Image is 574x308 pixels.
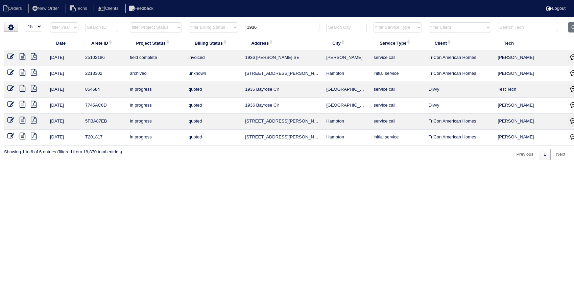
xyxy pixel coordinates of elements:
li: Feedback [125,4,159,13]
div: Showing 1 to 6 of 6 entries (filtered from 18,870 total entries) [4,146,122,155]
input: Search City [326,23,367,32]
td: 7745AC6D [82,98,126,114]
li: Clients [94,4,124,13]
th: Service Type: activate to sort column ascending [370,36,425,50]
td: [PERSON_NAME] [323,50,370,66]
td: quoted [185,98,242,114]
td: unknown [185,66,242,82]
td: in progress [126,98,185,114]
td: service call [370,114,425,130]
td: [STREET_ADDRESS][PERSON_NAME] [242,66,323,82]
td: 5FBA87EB [82,114,126,130]
td: [DATE] [47,130,82,146]
td: quoted [185,82,242,98]
td: 1936 [PERSON_NAME] SE [242,50,323,66]
input: Search Tech [498,23,558,32]
input: Search ID [85,23,118,32]
td: Hampton [323,66,370,82]
th: Billing Status: activate to sort column ascending [185,36,242,50]
td: [STREET_ADDRESS][PERSON_NAME] [242,114,323,130]
td: [DATE] [47,98,82,114]
a: Next [551,149,570,160]
a: Techs [66,6,93,11]
td: Hampton [323,114,370,130]
td: in progress [126,114,185,130]
td: Hampton [323,130,370,146]
input: Search Address [245,23,319,32]
td: TriCon American Homes [425,66,495,82]
td: Test Tech [495,82,565,98]
th: Date [47,36,82,50]
td: [DATE] [47,82,82,98]
td: service call [370,82,425,98]
th: Tech [495,36,565,50]
td: [PERSON_NAME] [495,50,565,66]
td: Divvy [425,98,495,114]
td: [GEOGRAPHIC_DATA] [323,98,370,114]
td: quoted [185,130,242,146]
td: [DATE] [47,66,82,82]
td: [PERSON_NAME] [495,114,565,130]
td: [STREET_ADDRESS][PERSON_NAME] [242,130,323,146]
td: [PERSON_NAME] [495,130,565,146]
td: TriCon American Homes [425,130,495,146]
a: Clients [94,6,124,11]
td: field complete [126,50,185,66]
td: in progress [126,82,185,98]
td: service call [370,50,425,66]
li: Techs [66,4,93,13]
th: Address: activate to sort column ascending [242,36,323,50]
th: Arete ID: activate to sort column ascending [82,36,126,50]
td: invoiced [185,50,242,66]
td: 1936 Bayrose Cir [242,98,323,114]
th: Client: activate to sort column ascending [425,36,495,50]
td: [PERSON_NAME] [495,66,565,82]
li: New Order [28,4,64,13]
a: New Order [28,6,64,11]
td: in progress [126,130,185,146]
td: 1936 Bayrose Cir [242,82,323,98]
td: T201817 [82,130,126,146]
td: service call [370,98,425,114]
td: initial service [370,66,425,82]
th: Project Status: activate to sort column ascending [126,36,185,50]
td: [PERSON_NAME] [495,98,565,114]
td: initial service [370,130,425,146]
td: [GEOGRAPHIC_DATA] [323,82,370,98]
a: Logout [546,6,566,11]
td: 2213302 [82,66,126,82]
td: [DATE] [47,50,82,66]
td: quoted [185,114,242,130]
td: TriCon American Homes [425,50,495,66]
a: Previous [511,149,538,160]
td: archived [126,66,185,82]
td: 854684 [82,82,126,98]
td: Divvy [425,82,495,98]
td: TriCon American Homes [425,114,495,130]
a: 1 [539,149,551,160]
td: [DATE] [47,114,82,130]
td: 25103186 [82,50,126,66]
th: City: activate to sort column ascending [323,36,370,50]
